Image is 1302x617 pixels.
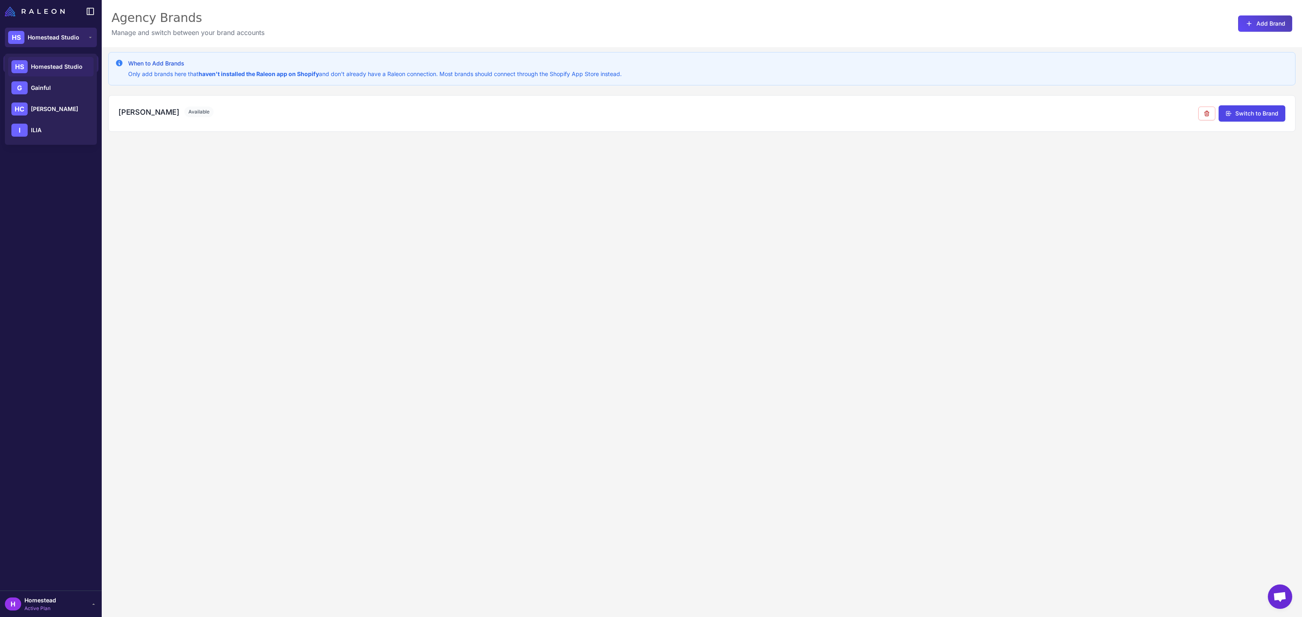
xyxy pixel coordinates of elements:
[1238,15,1292,32] button: Add Brand
[11,60,28,73] div: HS
[11,81,28,94] div: G
[1268,584,1292,609] div: Open chat
[11,102,28,116] div: HC
[111,28,264,37] p: Manage and switch between your brand accounts
[31,105,78,113] span: [PERSON_NAME]
[5,7,65,16] img: Raleon Logo
[3,55,98,72] a: Manage Brands
[28,33,79,42] span: Homestead Studio
[1219,105,1285,122] button: Switch to Brand
[31,126,42,135] span: ILIA
[31,83,51,92] span: Gainful
[199,70,319,77] strong: haven't installed the Raleon app on Shopify
[118,107,179,118] h3: [PERSON_NAME]
[8,31,24,44] div: HS
[24,596,56,605] span: Homestead
[111,10,264,26] div: Agency Brands
[11,124,28,137] div: I
[184,107,214,117] span: Available
[128,70,622,78] p: Only add brands here that and don't already have a Raleon connection. Most brands should connect ...
[31,62,83,71] span: Homestead Studio
[1198,107,1215,120] button: Remove from agency
[24,605,56,612] span: Active Plan
[5,597,21,610] div: H
[128,59,622,68] h3: When to Add Brands
[5,28,97,47] button: HSHomestead Studio
[5,7,68,16] a: Raleon Logo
